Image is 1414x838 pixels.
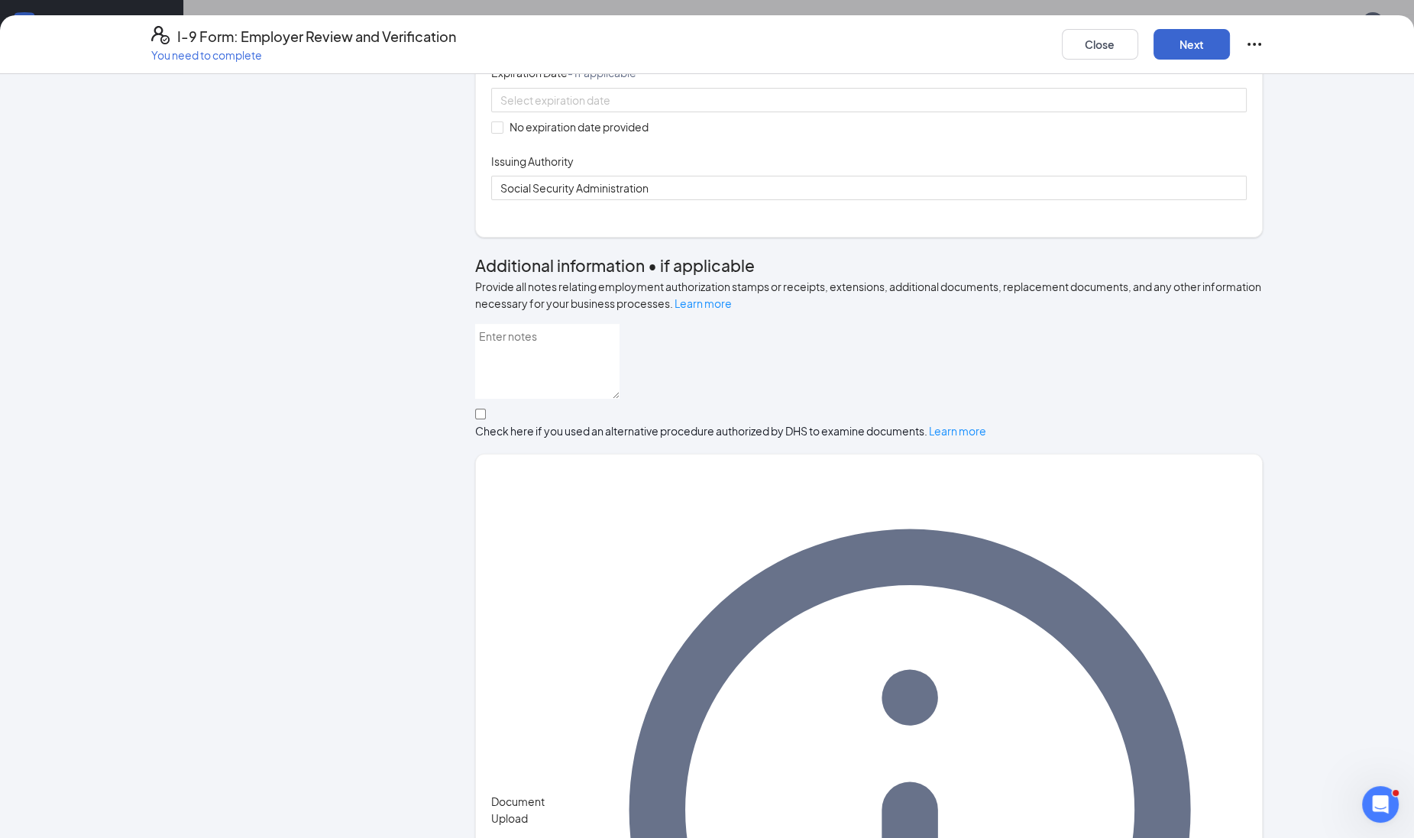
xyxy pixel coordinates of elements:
[500,92,1234,108] input: Select expiration date
[929,424,986,438] a: Learn more
[1154,29,1230,60] button: Next
[151,26,170,44] svg: FormI9EVerifyIcon
[491,154,574,169] span: Issuing Authority
[645,255,755,276] span: • if applicable
[475,280,1261,310] span: Provide all notes relating employment authorization stamps or receipts, extensions, additional do...
[151,47,456,63] p: You need to complete
[491,793,573,827] span: Document Upload
[475,255,645,276] span: Additional information
[1362,786,1399,823] iframe: Intercom live chat
[675,296,732,310] a: Learn more
[177,26,456,47] h4: I-9 Form: Employer Review and Verification
[1062,29,1138,60] button: Close
[475,423,986,438] div: Check here if you used an alternative procedure authorized by DHS to examine documents.
[1245,35,1264,53] svg: Ellipses
[503,118,655,135] span: No expiration date provided
[475,409,486,419] input: Check here if you used an alternative procedure authorized by DHS to examine documents. Learn more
